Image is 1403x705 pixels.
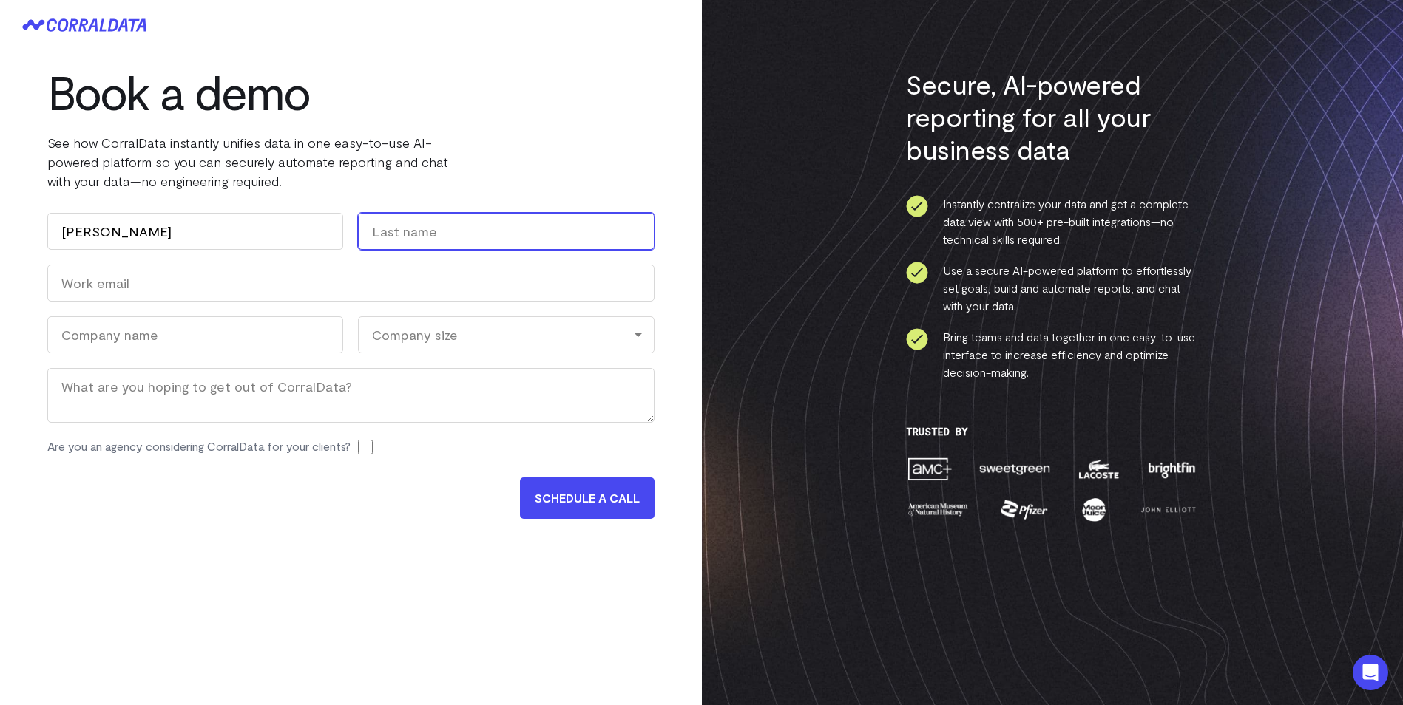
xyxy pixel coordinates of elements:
[906,426,1198,437] h3: Trusted By
[520,477,655,519] input: SCHEDULE A CALL
[47,437,351,455] label: Are you an agency considering CorralData for your clients?
[47,316,343,353] input: Company name
[906,262,1198,315] li: Use a secure AI-powered platform to effortlessly set goals, build and automate reports, and chat ...
[906,328,1198,381] li: Bring teams and data together in one easy-to-use interface to increase efficiency and optimize de...
[47,265,655,302] input: Work email
[1353,655,1388,690] div: Open Intercom Messenger
[47,65,491,118] h1: Book a demo
[906,68,1198,166] h3: Secure, AI-powered reporting for all your business data
[906,195,1198,248] li: Instantly centralize your data and get a complete data view with 500+ pre-built integrations—no t...
[358,213,654,250] input: Last name
[358,316,654,353] div: Company size
[47,213,343,250] input: First name
[47,133,491,191] p: See how CorralData instantly unifies data in one easy-to-use AI-powered platform so you can secur...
